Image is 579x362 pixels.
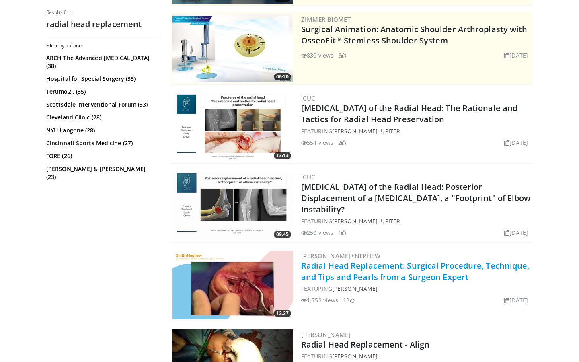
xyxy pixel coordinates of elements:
li: 250 views [301,228,333,237]
a: Cleveland Clinic (28) [46,113,157,121]
p: Results for: [46,9,159,16]
img: 84e7f812-2061-4fff-86f6-cdff29f66ef4.300x170_q85_crop-smart_upscale.jpg [172,14,293,82]
img: 1bfbf475-1298-47bf-af05-4575a82d75bb.300x170_q85_crop-smart_upscale.jpg [172,251,293,319]
li: [DATE] [504,228,528,237]
span: 09:45 [274,231,291,238]
a: 06:20 [172,14,293,82]
a: Radial Head Replacement - Align [301,339,429,350]
a: Hospital for Special Surgery (35) [46,75,157,83]
div: FEATURING [301,217,531,225]
h3: Filter by author: [46,43,159,49]
a: Cincinnati Sports Medicine (27) [46,139,157,147]
a: NYU Langone (28) [46,126,157,134]
a: [PERSON_NAME] [301,331,351,339]
a: 13:13 [172,93,293,161]
li: 2 [338,138,346,147]
a: Terumo2 . (35) [46,88,157,96]
li: [DATE] [504,138,528,147]
a: [PERSON_NAME]+Nephew [301,252,380,260]
li: 13 [343,296,354,304]
a: ICUC [301,173,315,181]
a: 09:45 [172,172,293,240]
a: Surgical Animation: Anatomic Shoulder Arthroplasty with OsseoFit™ Stemless Shoulder System [301,24,528,46]
li: 830 views [301,51,333,60]
a: Zimmer Biomet [301,15,351,23]
a: Scottsdale Interventional Forum (33) [46,101,157,109]
a: [PERSON_NAME] & [PERSON_NAME] (23) [46,165,157,181]
div: FEATURING [301,284,531,293]
img: cb50f203-b60d-40ba-aef3-10f35c6c1e39.png.300x170_q85_crop-smart_upscale.png [172,172,293,240]
a: Radial Head Replacement: Surgical Procedure, Technique, and Tips and Pearls from a Surgeon Expert [301,260,530,282]
a: 12:27 [172,251,293,319]
li: [DATE] [504,51,528,60]
a: [PERSON_NAME] [332,352,378,360]
a: [PERSON_NAME] [332,285,378,292]
a: [MEDICAL_DATA] of the Radial Head: Posterior Displacement of a [MEDICAL_DATA], a "Footprint" of E... [301,181,531,215]
li: 554 views [301,138,333,147]
span: 12:27 [274,310,291,317]
a: FORE (26) [46,152,157,160]
div: FEATURING [301,127,531,135]
li: 1,753 views [301,296,338,304]
a: [MEDICAL_DATA] of the Radial Head: The Rationale and Tactics for Radial Head Preservation [301,103,517,125]
li: 1 [338,228,346,237]
div: FEATURING [301,352,531,360]
h2: radial head replacement [46,19,159,29]
a: [PERSON_NAME] Jupiter [332,127,400,135]
a: [PERSON_NAME] Jupiter [332,217,400,225]
li: [DATE] [504,296,528,304]
span: 13:13 [274,152,291,159]
span: 06:20 [274,73,291,80]
a: ARCH The Advanced [MEDICAL_DATA] (38) [46,54,157,70]
img: 28bb1a9b-507c-46c6-adf3-732da66a0791.png.300x170_q85_crop-smart_upscale.png [172,93,293,161]
a: ICUC [301,94,315,102]
li: 3 [338,51,346,60]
